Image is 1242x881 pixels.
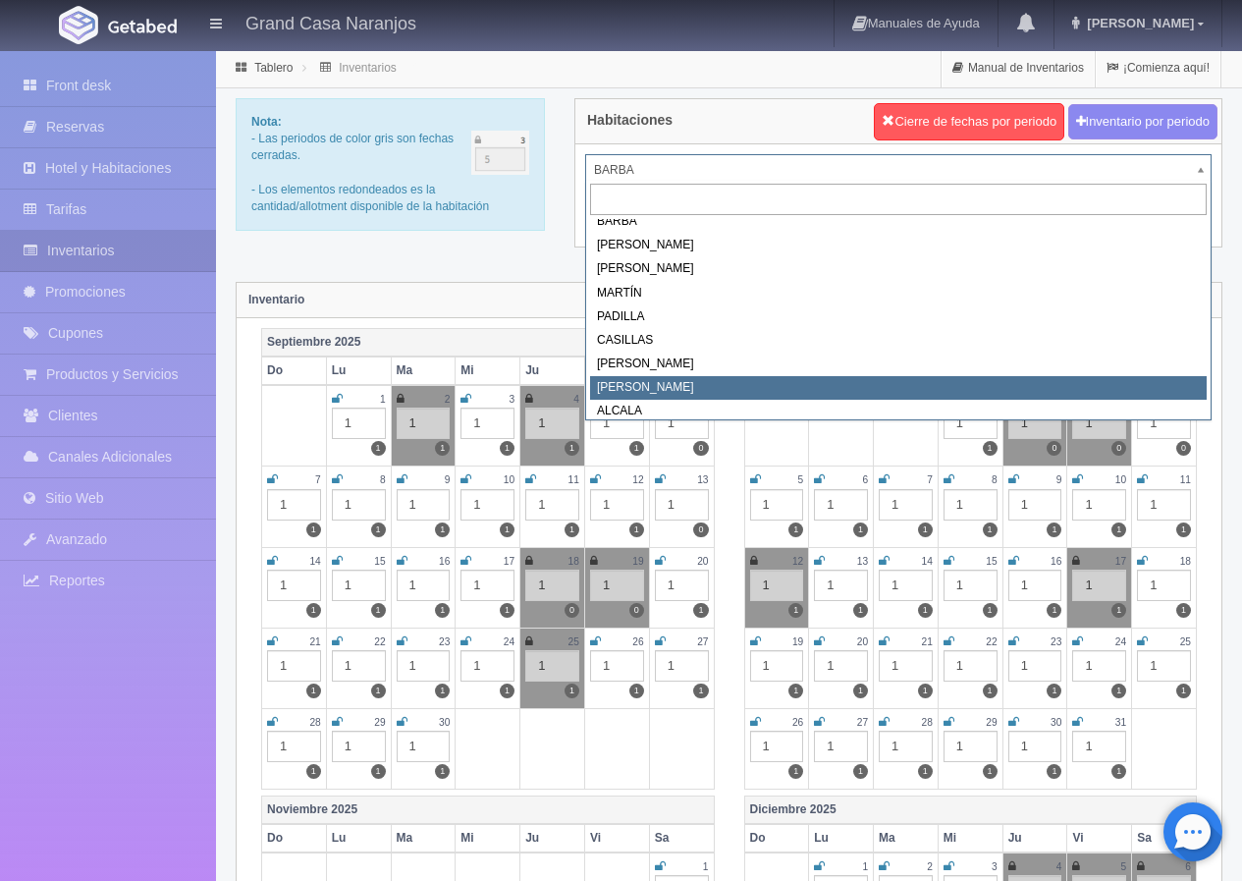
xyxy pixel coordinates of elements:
[590,210,1207,234] div: BARBA
[590,305,1207,329] div: PADILLA
[590,376,1207,400] div: [PERSON_NAME]
[590,257,1207,281] div: [PERSON_NAME]
[590,329,1207,353] div: CASILLAS
[590,353,1207,376] div: [PERSON_NAME]
[590,282,1207,305] div: MARTÍN
[590,400,1207,423] div: ALCALA
[590,234,1207,257] div: [PERSON_NAME]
